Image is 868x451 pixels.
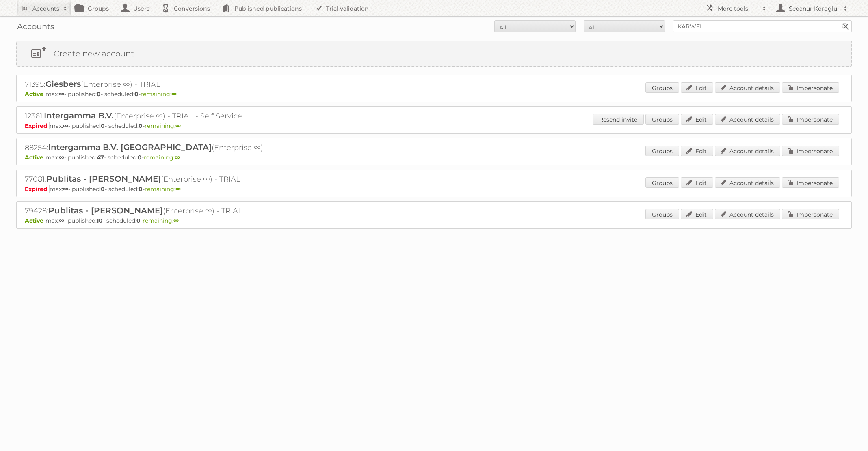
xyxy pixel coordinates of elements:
a: Edit [681,114,713,125]
span: remaining: [143,217,179,224]
h2: Accounts [32,4,59,13]
span: Active [25,90,45,98]
a: Impersonate [782,146,839,156]
span: Publitas - [PERSON_NAME] [48,206,163,215]
a: Groups [645,177,679,188]
span: Intergamma B.V. [44,111,114,120]
p: max: - published: - scheduled: - [25,122,843,129]
strong: ∞ [59,154,64,161]
a: Account details [715,146,780,156]
a: Groups [645,146,679,156]
a: Edit [681,209,713,219]
strong: ∞ [59,217,64,224]
span: Active [25,154,45,161]
h2: 12361: (Enterprise ∞) - TRIAL - Self Service [25,111,309,121]
strong: ∞ [63,185,68,193]
span: remaining: [145,122,181,129]
a: Create new account [17,41,851,66]
a: Edit [681,82,713,93]
h2: 71395: (Enterprise ∞) - TRIAL [25,79,309,90]
strong: ∞ [59,90,64,98]
p: max: - published: - scheduled: - [25,90,843,98]
strong: ∞ [63,122,68,129]
a: Resend invite [593,114,644,125]
strong: 0 [136,217,141,224]
a: Impersonate [782,82,839,93]
strong: 0 [134,90,139,98]
strong: ∞ [175,185,181,193]
span: Expired [25,122,50,129]
strong: 0 [139,122,143,129]
a: Account details [715,177,780,188]
strong: 0 [139,185,143,193]
strong: ∞ [171,90,177,98]
span: Giesbers [45,79,81,89]
span: Expired [25,185,50,193]
h2: Sedanur Koroglu [787,4,840,13]
strong: 0 [138,154,142,161]
span: remaining: [141,90,177,98]
strong: ∞ [173,217,179,224]
span: Intergamma B.V. [GEOGRAPHIC_DATA] [48,142,212,152]
a: Groups [645,82,679,93]
a: Edit [681,146,713,156]
h2: More tools [718,4,758,13]
strong: 0 [97,90,101,98]
h2: 79428: (Enterprise ∞) - TRIAL [25,206,309,216]
strong: 47 [97,154,104,161]
span: Active [25,217,45,224]
a: Account details [715,114,780,125]
a: Impersonate [782,114,839,125]
a: Account details [715,209,780,219]
input: Search [839,20,851,32]
span: remaining: [144,154,180,161]
a: Impersonate [782,209,839,219]
strong: 10 [97,217,103,224]
h2: 88254: (Enterprise ∞) [25,142,309,153]
strong: ∞ [175,154,180,161]
a: Edit [681,177,713,188]
p: max: - published: - scheduled: - [25,154,843,161]
a: Groups [645,114,679,125]
p: max: - published: - scheduled: - [25,217,843,224]
strong: ∞ [175,122,181,129]
h2: 77081: (Enterprise ∞) - TRIAL [25,174,309,185]
p: max: - published: - scheduled: - [25,185,843,193]
span: remaining: [145,185,181,193]
a: Groups [645,209,679,219]
span: Publitas - [PERSON_NAME] [46,174,161,184]
a: Impersonate [782,177,839,188]
a: Account details [715,82,780,93]
strong: 0 [101,122,105,129]
strong: 0 [101,185,105,193]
